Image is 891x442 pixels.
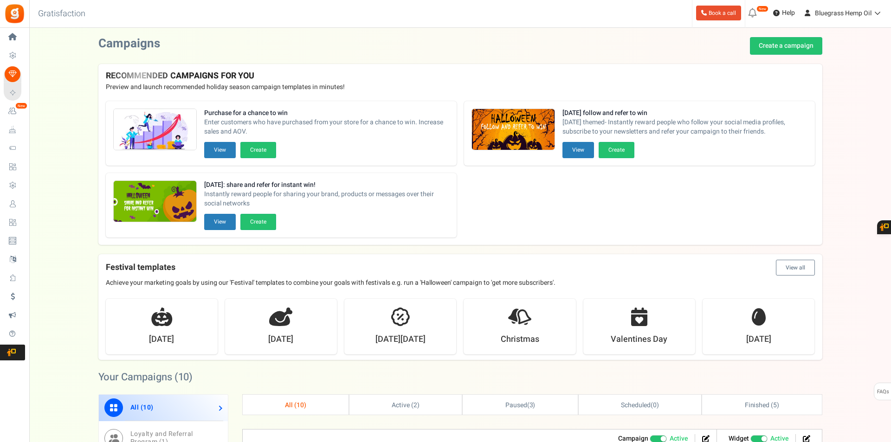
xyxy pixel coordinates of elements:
[773,400,777,410] span: 5
[621,400,651,410] span: Scheduled
[204,214,236,230] button: View
[28,5,96,23] h3: Gratisfaction
[501,333,539,346] strong: Christmas
[15,102,27,109] em: New
[98,37,160,51] h2: Campaigns
[653,400,657,410] span: 0
[204,118,449,136] span: Enter customers who have purchased from your store for a chance to win. Increase sales and AOV.
[4,3,25,24] img: Gratisfaction
[114,109,196,151] img: Recommended Campaigns
[621,400,659,410] span: ( )
[392,400,420,410] span: Active ( )
[505,400,527,410] span: Paused
[285,400,306,410] span: All ( )
[562,142,594,158] button: View
[780,8,795,18] span: Help
[776,260,815,275] button: View all
[696,6,741,20] a: Book a call
[750,37,822,55] a: Create a campaign
[204,180,449,190] strong: [DATE]: share and refer for instant win!
[375,333,426,346] strong: [DATE][DATE]
[106,260,815,275] h4: Festival templates
[745,400,779,410] span: Finished ( )
[4,103,25,119] a: New
[114,181,196,223] img: Recommended Campaigns
[268,333,293,346] strong: [DATE]
[143,403,151,412] span: 10
[599,142,634,158] button: Create
[204,142,236,158] button: View
[98,372,193,382] h2: Your Campaigns ( )
[106,71,815,81] h4: RECOMMENDED CAMPAIGNS FOR YOU
[529,400,533,410] span: 3
[178,370,189,384] span: 10
[204,190,449,208] span: Instantly reward people for sharing your brand, products or messages over their social networks
[769,6,799,20] a: Help
[611,333,667,346] strong: Valentines Day
[297,400,304,410] span: 10
[413,400,417,410] span: 2
[815,8,872,18] span: Bluegrass Hemp Oil
[149,333,174,346] strong: [DATE]
[562,118,807,136] span: [DATE] themed- Instantly reward people who follow your social media profiles, subscribe to your n...
[106,83,815,92] p: Preview and launch recommended holiday season campaign templates in minutes!
[756,6,768,12] em: New
[240,142,276,158] button: Create
[562,109,807,118] strong: [DATE] follow and refer to win
[505,400,536,410] span: ( )
[877,383,889,401] span: FAQs
[130,403,154,412] span: All ( )
[204,109,449,118] strong: Purchase for a chance to win
[472,109,555,151] img: Recommended Campaigns
[746,333,771,346] strong: [DATE]
[106,278,815,288] p: Achieve your marketing goals by using our 'Festival' templates to combine your goals with festiva...
[240,214,276,230] button: Create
